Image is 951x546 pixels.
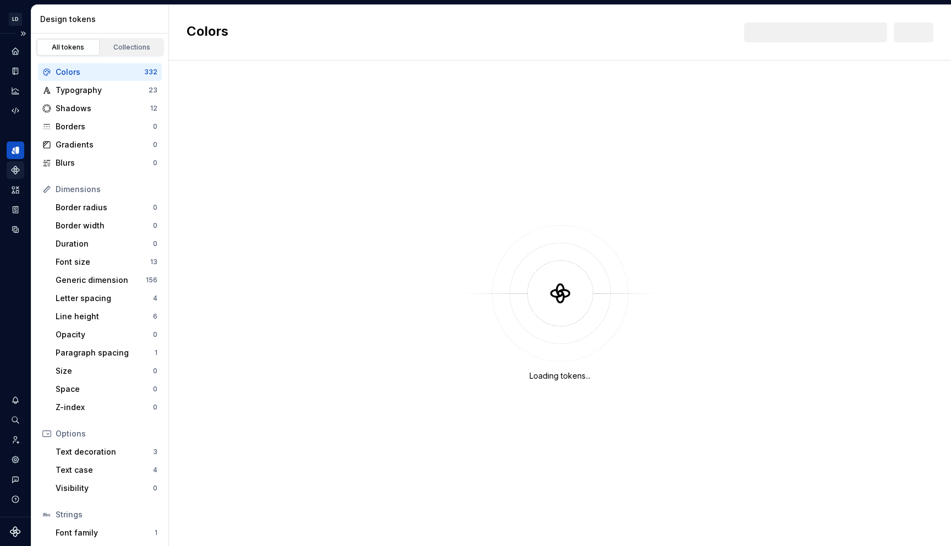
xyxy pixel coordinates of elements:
[40,14,164,25] div: Design tokens
[56,483,153,494] div: Visibility
[56,67,144,78] div: Colors
[7,411,24,429] button: Search ⌘K
[51,326,162,343] a: Opacity0
[9,13,22,26] div: LD
[7,431,24,449] a: Invite team
[51,479,162,497] a: Visibility0
[56,157,153,168] div: Blurs
[7,82,24,100] a: Analytics
[56,509,157,520] div: Strings
[153,466,157,474] div: 4
[56,103,150,114] div: Shadows
[7,62,24,80] a: Documentation
[155,348,157,357] div: 1
[153,367,157,375] div: 0
[51,398,162,416] a: Z-index0
[7,42,24,60] a: Home
[56,256,150,267] div: Font size
[56,202,153,213] div: Border radius
[15,26,31,41] button: Expand sidebar
[38,81,162,99] a: Typography23
[51,235,162,253] a: Duration0
[56,311,153,322] div: Line height
[153,312,157,321] div: 6
[51,290,162,307] a: Letter spacing4
[7,201,24,219] a: Storybook stories
[7,471,24,488] button: Contact support
[146,276,157,285] div: 156
[56,121,153,132] div: Borders
[56,402,153,413] div: Z-index
[150,104,157,113] div: 12
[51,362,162,380] a: Size0
[153,239,157,248] div: 0
[7,391,24,409] div: Notifications
[56,139,153,150] div: Gradients
[2,7,29,31] button: LD
[153,294,157,303] div: 4
[7,161,24,179] a: Components
[7,102,24,119] a: Code automation
[38,136,162,154] a: Gradients0
[51,524,162,542] a: Font family1
[153,203,157,212] div: 0
[150,258,157,266] div: 13
[56,465,153,476] div: Text case
[149,86,157,95] div: 23
[51,199,162,216] a: Border radius0
[56,238,153,249] div: Duration
[51,253,162,271] a: Font size13
[51,443,162,461] a: Text decoration3
[153,484,157,493] div: 0
[155,528,157,537] div: 1
[51,271,162,289] a: Generic dimension156
[56,384,153,395] div: Space
[153,330,157,339] div: 0
[153,403,157,412] div: 0
[56,428,157,439] div: Options
[153,385,157,394] div: 0
[41,43,96,52] div: All tokens
[56,329,153,340] div: Opacity
[51,461,162,479] a: Text case4
[38,154,162,172] a: Blurs0
[153,159,157,167] div: 0
[38,63,162,81] a: Colors332
[7,451,24,468] a: Settings
[56,347,155,358] div: Paragraph spacing
[10,526,21,537] svg: Supernova Logo
[153,122,157,131] div: 0
[105,43,160,52] div: Collections
[56,527,155,538] div: Font family
[7,141,24,159] a: Design tokens
[38,118,162,135] a: Borders0
[56,365,153,376] div: Size
[56,446,153,457] div: Text decoration
[56,85,149,96] div: Typography
[51,344,162,362] a: Paragraph spacing1
[144,68,157,77] div: 332
[56,220,153,231] div: Border width
[187,23,228,42] h2: Colors
[51,217,162,234] a: Border width0
[56,293,153,304] div: Letter spacing
[7,181,24,199] a: Assets
[153,140,157,149] div: 0
[56,275,146,286] div: Generic dimension
[56,184,157,195] div: Dimensions
[7,221,24,238] a: Data sources
[38,100,162,117] a: Shadows12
